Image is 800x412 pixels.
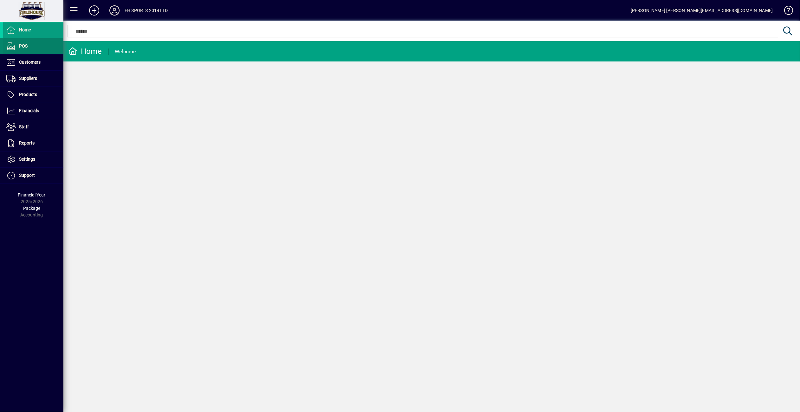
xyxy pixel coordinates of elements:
[3,87,63,103] a: Products
[3,119,63,135] a: Staff
[19,27,31,32] span: Home
[631,5,773,16] div: [PERSON_NAME] [PERSON_NAME][EMAIL_ADDRESS][DOMAIN_NAME]
[19,140,35,145] span: Reports
[19,173,35,178] span: Support
[19,124,29,129] span: Staff
[3,151,63,167] a: Settings
[3,103,63,119] a: Financials
[104,5,125,16] button: Profile
[3,71,63,87] a: Suppliers
[125,5,168,16] div: FH SPORTS 2014 LTD
[19,43,28,48] span: POS
[3,38,63,54] a: POS
[779,1,792,22] a: Knowledge Base
[84,5,104,16] button: Add
[3,135,63,151] a: Reports
[19,60,41,65] span: Customers
[3,168,63,183] a: Support
[19,76,37,81] span: Suppliers
[3,55,63,70] a: Customers
[19,92,37,97] span: Products
[23,206,40,211] span: Package
[115,47,136,57] div: Welcome
[18,192,46,197] span: Financial Year
[68,46,102,56] div: Home
[19,108,39,113] span: Financials
[19,157,35,162] span: Settings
